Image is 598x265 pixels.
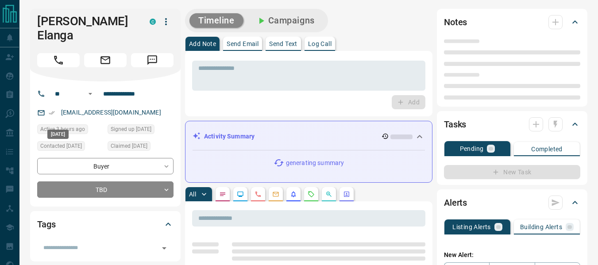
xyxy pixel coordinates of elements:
p: Log Call [308,41,332,47]
div: Activity Summary [193,128,425,145]
span: Active 3 hours ago [40,125,85,134]
svg: Listing Alerts [290,191,297,198]
svg: Emails [272,191,279,198]
p: generating summary [286,158,344,168]
span: Email [84,53,127,67]
h1: [PERSON_NAME] Elanga [37,14,136,42]
h2: Tags [37,217,55,231]
p: Send Text [269,41,297,47]
div: condos.ca [150,19,156,25]
h2: Notes [444,15,467,29]
svg: Lead Browsing Activity [237,191,244,198]
button: Open [158,242,170,254]
button: Campaigns [247,13,324,28]
button: Open [85,88,96,99]
p: New Alert: [444,250,580,260]
p: Send Email [227,41,258,47]
button: Timeline [189,13,243,28]
span: Message [131,53,174,67]
p: Completed [531,146,563,152]
span: Contacted [DATE] [40,142,82,150]
p: Add Note [189,41,216,47]
h2: Alerts [444,196,467,210]
svg: Notes [219,191,226,198]
div: Thu Jan 25 2024 [108,124,174,137]
p: Listing Alerts [452,224,491,230]
div: Tasks [444,114,580,135]
div: Alerts [444,192,580,213]
div: Notes [444,12,580,33]
svg: Email Verified [49,110,55,116]
a: [EMAIL_ADDRESS][DOMAIN_NAME] [61,109,161,116]
h2: Tasks [444,117,466,131]
svg: Agent Actions [343,191,350,198]
svg: Calls [255,191,262,198]
svg: Opportunities [325,191,332,198]
div: TBD [37,181,174,198]
div: Tags [37,214,174,235]
span: Signed up [DATE] [111,125,151,134]
p: Building Alerts [520,224,562,230]
div: Buyer [37,158,174,174]
p: All [189,191,196,197]
div: Mon Jun 30 2025 [37,141,103,154]
div: Wed Aug 13 2025 [37,124,103,137]
svg: Requests [308,191,315,198]
span: Claimed [DATE] [111,142,147,150]
div: Thu Jan 25 2024 [108,141,174,154]
span: Call [37,53,80,67]
p: Activity Summary [204,132,255,141]
p: Pending [460,146,484,152]
div: [DATE] [47,130,69,139]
